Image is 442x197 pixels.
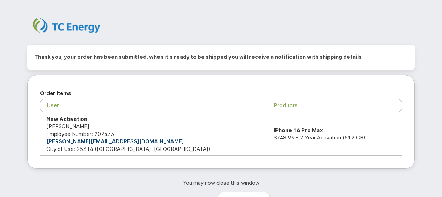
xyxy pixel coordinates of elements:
[34,52,408,62] h2: Thank you, your order has been submitted, when it's ready to be shipped you will receive a notifi...
[40,88,402,98] h2: Order Items
[267,112,402,156] td: $748.99 - 2 Year Activation (512 GB)
[33,18,100,33] img: TC Energy
[267,98,402,112] th: Products
[46,131,114,137] span: Employee Number: 202473
[46,138,184,145] a: [PERSON_NAME][EMAIL_ADDRESS][DOMAIN_NAME]
[274,127,323,133] strong: iPhone 16 Pro Max
[46,116,87,122] strong: New Activation
[27,179,415,187] p: You may now close this window
[40,112,267,156] td: [PERSON_NAME] City of Use: 25314 ([GEOGRAPHIC_DATA], [GEOGRAPHIC_DATA])
[40,98,267,112] th: User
